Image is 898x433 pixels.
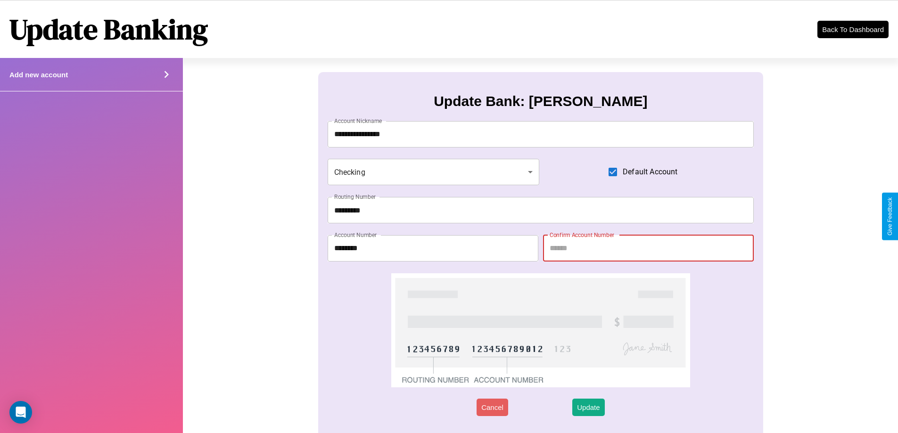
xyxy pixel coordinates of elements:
div: Give Feedback [887,197,893,236]
h4: Add new account [9,71,68,79]
button: Update [572,399,604,416]
label: Account Number [334,231,377,239]
label: Routing Number [334,193,376,201]
button: Cancel [477,399,508,416]
div: Open Intercom Messenger [9,401,32,424]
h1: Update Banking [9,10,208,49]
button: Back To Dashboard [817,21,889,38]
label: Confirm Account Number [550,231,614,239]
span: Default Account [623,166,677,178]
h3: Update Bank: [PERSON_NAME] [434,93,647,109]
img: check [391,273,690,387]
label: Account Nickname [334,117,382,125]
div: Checking [328,159,540,185]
